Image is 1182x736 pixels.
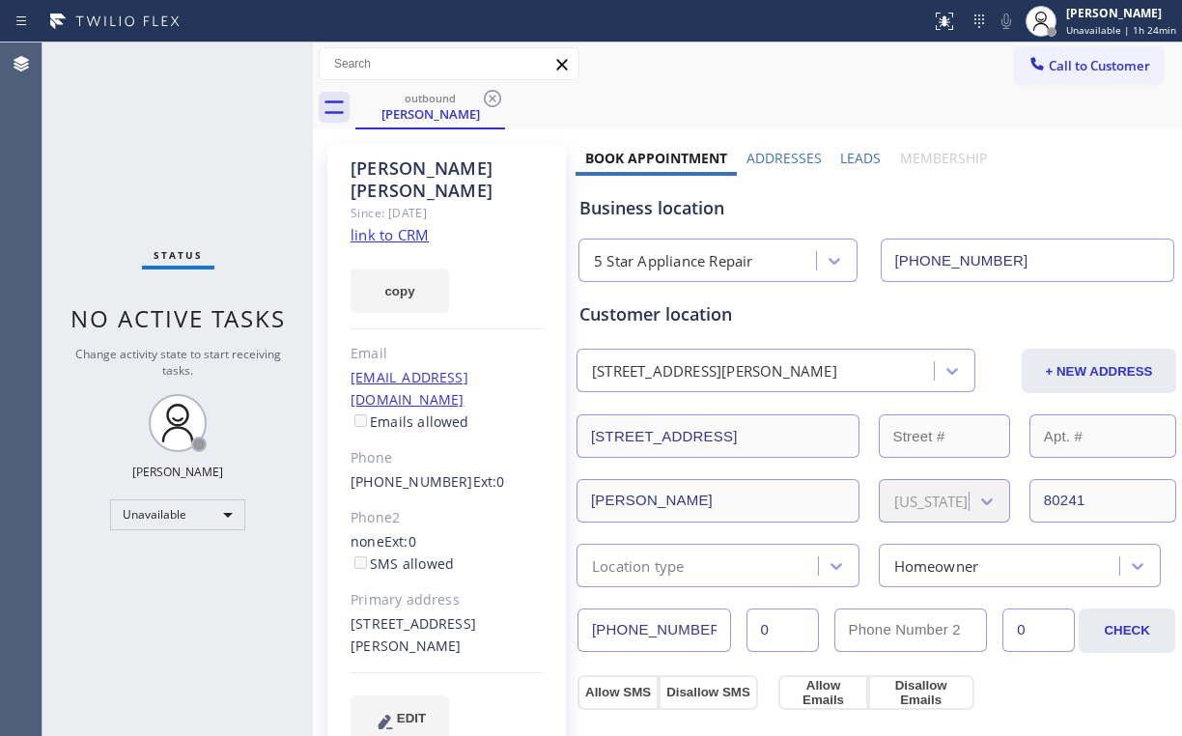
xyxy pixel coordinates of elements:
div: Business location [579,195,1173,221]
div: [PERSON_NAME] [357,105,503,123]
a: [PHONE_NUMBER] [351,472,473,491]
input: Street # [879,414,1010,458]
label: SMS allowed [351,554,454,573]
label: Addresses [746,149,822,167]
button: + NEW ADDRESS [1022,349,1176,393]
div: Location type [592,554,685,577]
span: Unavailable | 1h 24min [1066,23,1176,37]
button: copy [351,269,449,313]
button: Disallow Emails [868,675,974,710]
span: Status [154,248,203,262]
input: Address [577,414,859,458]
div: Primary address [351,589,544,611]
a: [EMAIL_ADDRESS][DOMAIN_NAME] [351,368,468,409]
div: [STREET_ADDRESS][PERSON_NAME] [592,360,837,382]
div: [PERSON_NAME] [PERSON_NAME] [351,157,544,202]
button: Allow Emails [778,675,867,710]
a: link to CRM [351,225,429,244]
div: Unavailable [110,499,245,530]
input: Ext. 2 [1002,609,1075,652]
span: No active tasks [70,302,286,334]
input: City [577,479,859,523]
div: Email [351,343,544,365]
div: Phone2 [351,507,544,529]
span: EDIT [397,711,426,725]
label: Leads [840,149,881,167]
button: Call to Customer [1015,47,1163,84]
input: ZIP [1029,479,1176,523]
button: Mute [993,8,1020,35]
input: Search [320,48,578,79]
label: Book Appointment [585,149,727,167]
div: Phone [351,447,544,469]
label: Emails allowed [351,412,469,431]
input: Phone Number [881,239,1175,282]
button: Allow SMS [577,675,659,710]
div: [PERSON_NAME] [1066,5,1176,21]
button: Disallow SMS [659,675,758,710]
div: [PERSON_NAME] [132,464,223,480]
div: Customer location [579,301,1173,327]
input: Apt. # [1029,414,1176,458]
div: outbound [357,91,503,105]
div: [STREET_ADDRESS][PERSON_NAME] [351,613,544,658]
button: CHECK [1079,609,1175,653]
div: Homeowner [894,554,979,577]
input: SMS allowed [354,556,367,569]
input: Ext. [746,609,819,652]
input: Phone Number [577,609,731,652]
span: Ext: 0 [473,472,505,491]
span: Ext: 0 [384,532,416,551]
input: Phone Number 2 [834,609,988,652]
input: Emails allowed [354,414,367,427]
label: Membership [900,149,987,167]
span: Call to Customer [1049,57,1150,74]
div: Robert Holloway [357,86,503,127]
span: Change activity state to start receiving tasks. [75,346,281,379]
div: Since: [DATE] [351,202,544,224]
div: 5 Star Appliance Repair [594,250,753,272]
div: none [351,531,544,576]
